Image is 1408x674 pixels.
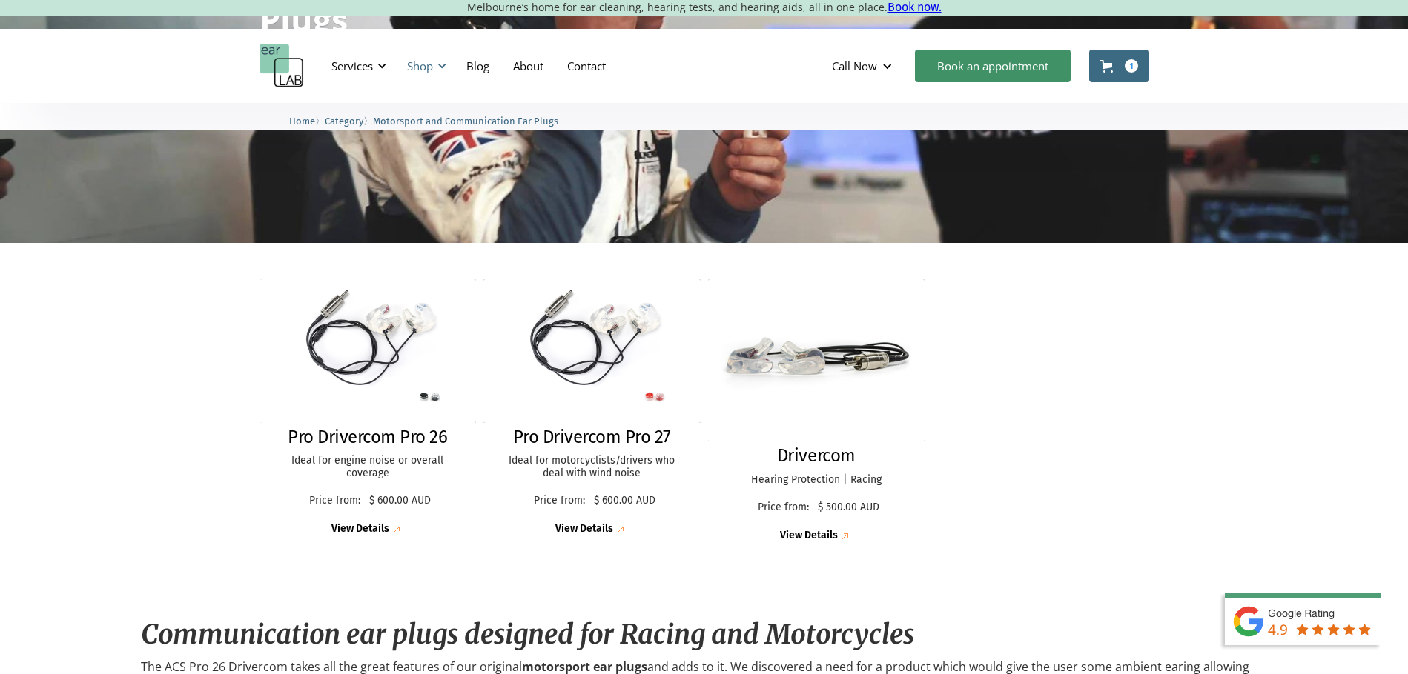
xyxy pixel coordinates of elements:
[260,279,477,423] img: Pro Drivercom Pro 26
[723,474,910,487] p: Hearing Protection | Racing
[529,495,590,507] p: Price from:
[753,501,814,514] p: Price from:
[832,59,877,73] div: Call Now
[398,44,451,88] div: Shop
[498,455,686,480] p: Ideal for motorcyclists/drivers who deal with wind noise
[483,279,701,537] a: Pro Drivercom Pro 27Pro Drivercom Pro 27Ideal for motorcyclists/drivers who deal with wind noiseP...
[325,116,363,127] span: Category
[323,44,391,88] div: Services
[501,44,555,87] a: About
[513,427,671,448] h2: Pro Drivercom Pro 27
[325,113,363,127] a: Category
[289,116,315,127] span: Home
[594,495,655,507] p: $ 600.00 AUD
[555,523,613,535] div: View Details
[407,59,433,73] div: Shop
[289,113,325,129] li: 〉
[820,44,908,88] div: Call Now
[331,59,373,73] div: Services
[274,455,462,480] p: Ideal for engine noise or overall coverage
[373,113,558,127] a: Motorsport and Communication Ear Plugs
[325,113,373,129] li: 〉
[331,523,389,535] div: View Details
[708,279,925,441] img: Drivercom
[777,445,856,467] h2: Drivercom
[288,427,447,448] h2: Pro Drivercom Pro 26
[780,530,838,542] div: View Details
[260,44,304,88] a: home
[555,44,618,87] a: Contact
[1125,59,1138,73] div: 1
[708,279,925,544] a: DrivercomDrivercomHearing Protection | RacingPrice from:$ 500.00 AUDView Details
[1089,50,1149,82] a: Open cart containing 1 items
[483,279,701,423] img: Pro Drivercom Pro 27
[818,501,879,514] p: $ 500.00 AUD
[260,279,477,537] a: Pro Drivercom Pro 26Pro Drivercom Pro 26Ideal for engine noise or overall coveragePrice from:$ 60...
[373,116,558,127] span: Motorsport and Communication Ear Plugs
[304,495,366,507] p: Price from:
[289,113,315,127] a: Home
[369,495,431,507] p: $ 600.00 AUD
[915,50,1071,82] a: Book an appointment
[141,618,914,651] em: Communication ear plugs designed for Racing and Motorcycles
[455,44,501,87] a: Blog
